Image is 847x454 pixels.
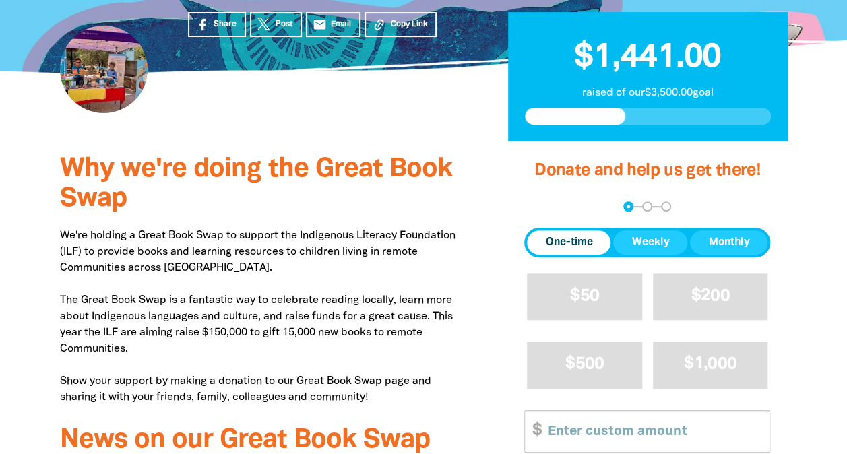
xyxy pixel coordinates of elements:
span: $500 [565,356,604,372]
span: Copy Link [390,18,427,30]
span: $1,000 [684,356,736,372]
button: Navigate to step 1 of 3 to enter your donation amount [623,201,633,212]
span: Weekly [631,234,669,251]
button: Copy Link [365,12,437,37]
button: $500 [527,342,642,388]
span: $200 [691,288,730,304]
span: $1,441.00 [574,42,721,73]
p: raised of our $3,500.00 goal [525,85,771,101]
i: email [313,18,327,32]
span: Why we're doing the Great Book Swap [60,157,452,212]
button: Monthly [690,230,767,255]
span: Monthly [708,234,749,251]
span: Donate and help us get there! [534,163,761,179]
input: Enter custom amount [538,411,770,452]
span: $50 [570,288,599,304]
button: $1,000 [653,342,768,388]
p: We're holding a Great Book Swap to support the Indigenous Literacy Foundation (ILF) to provide bo... [60,228,468,406]
button: One-time [527,230,610,255]
a: emailEmail [306,12,361,37]
span: Email [331,18,351,30]
button: $200 [653,273,768,320]
a: Share [188,12,246,37]
button: Navigate to step 2 of 3 to enter your details [642,201,652,212]
a: Post [250,12,302,37]
span: $ [525,411,541,452]
div: Donation frequency [524,228,770,257]
span: One-time [545,234,592,251]
span: Post [276,18,292,30]
button: Navigate to step 3 of 3 to enter your payment details [661,201,671,212]
button: Weekly [613,230,687,255]
button: $50 [527,273,642,320]
span: Share [214,18,237,30]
